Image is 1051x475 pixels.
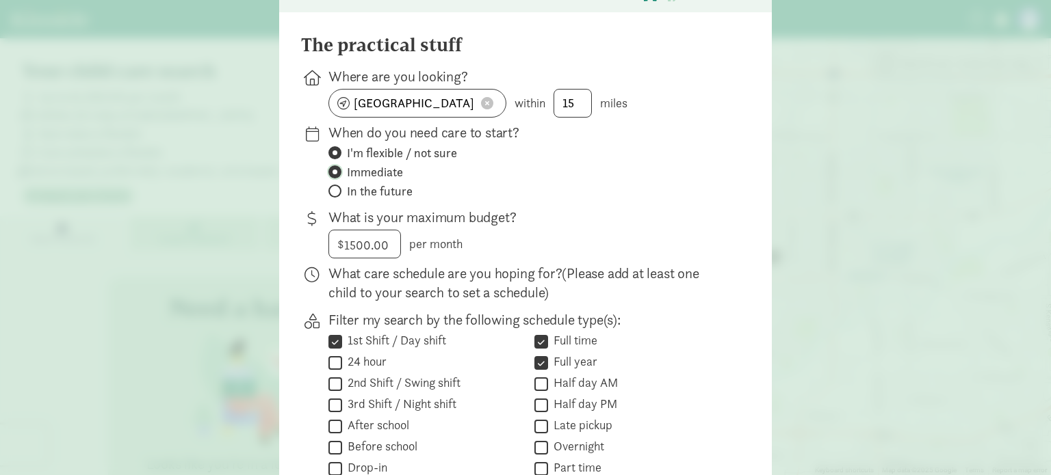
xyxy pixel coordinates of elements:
[347,145,457,161] span: I'm flexible / not sure
[328,67,728,86] p: Where are you looking?
[548,396,617,412] label: Half day PM
[548,375,618,391] label: Half day AM
[342,353,387,370] label: 24 hour
[409,236,463,252] span: per month
[328,208,728,227] p: What is your maximum budget?
[548,417,612,433] label: Late pickup
[328,264,728,302] p: What care schedule are you hoping for?
[342,396,456,412] label: 3rd Shift / Night shift
[342,375,460,391] label: 2nd Shift / Swing shift
[342,438,417,454] label: Before school
[600,95,627,111] span: miles
[342,417,409,433] label: After school
[347,183,413,200] span: In the future
[328,123,728,142] p: When do you need care to start?
[328,264,699,301] span: (Please add at least one child to your search to set a schedule)
[328,310,728,329] p: Filter my search by the following schedule type(s):
[548,438,604,454] label: Overnight
[347,164,403,180] span: Immediate
[342,332,446,349] label: 1st Shift / Day shift
[548,353,597,370] label: Full year
[515,95,545,111] span: within
[301,34,462,56] h4: The practical stuff
[548,332,597,349] label: Full time
[329,90,506,117] input: enter zipcode or address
